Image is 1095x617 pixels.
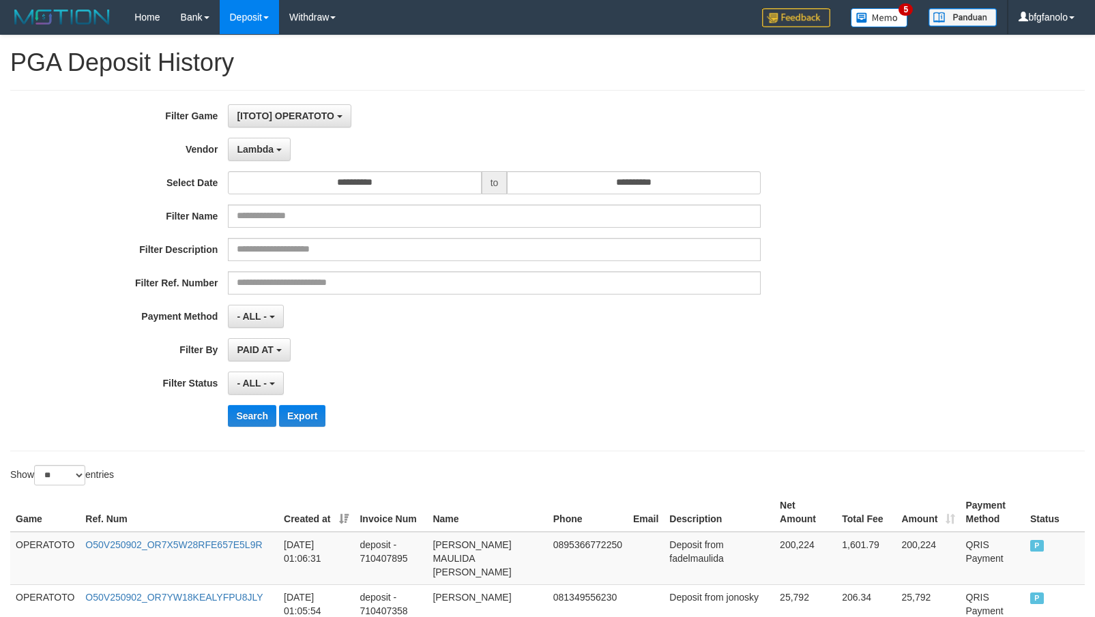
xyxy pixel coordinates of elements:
[961,493,1025,532] th: Payment Method
[10,49,1085,76] h1: PGA Deposit History
[774,532,836,585] td: 200,224
[548,532,628,585] td: 0895366772250
[896,493,961,532] th: Amount: activate to sort column ascending
[836,493,896,532] th: Total Fee
[237,144,274,155] span: Lambda
[228,338,290,361] button: PAID AT
[80,493,278,532] th: Ref. Num
[237,344,273,355] span: PAID AT
[354,493,427,532] th: Invoice Num
[237,378,267,389] span: - ALL -
[664,493,774,532] th: Description
[228,305,283,328] button: - ALL -
[628,493,664,532] th: Email
[961,532,1025,585] td: QRIS Payment
[664,532,774,585] td: Deposit from fadelmaulida
[228,138,291,161] button: Lambda
[228,405,276,427] button: Search
[85,539,262,550] a: O50V250902_OR7X5W28RFE657E5L9R
[1030,540,1044,552] span: PAID
[237,311,267,322] span: - ALL -
[851,8,908,27] img: Button%20Memo.svg
[1030,592,1044,604] span: PAID
[228,104,351,127] button: [ITOTO] OPERATOTO
[899,3,913,16] span: 5
[929,8,997,27] img: panduan.png
[836,532,896,585] td: 1,601.79
[548,493,628,532] th: Phone
[427,532,547,585] td: [PERSON_NAME] MAULIDA [PERSON_NAME]
[10,493,80,532] th: Game
[354,532,427,585] td: deposit - 710407895
[237,110,334,121] span: [ITOTO] OPERATOTO
[1025,493,1085,532] th: Status
[278,532,354,585] td: [DATE] 01:06:31
[427,493,547,532] th: Name
[34,465,85,485] select: Showentries
[896,532,961,585] td: 200,224
[10,7,114,27] img: MOTION_logo.png
[10,465,114,485] label: Show entries
[774,493,836,532] th: Net Amount
[228,372,283,395] button: - ALL -
[279,405,325,427] button: Export
[482,171,508,194] span: to
[762,8,830,27] img: Feedback.jpg
[10,532,80,585] td: OPERATOTO
[278,493,354,532] th: Created at: activate to sort column ascending
[85,592,263,603] a: O50V250902_OR7YW18KEALYFPU8JLY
